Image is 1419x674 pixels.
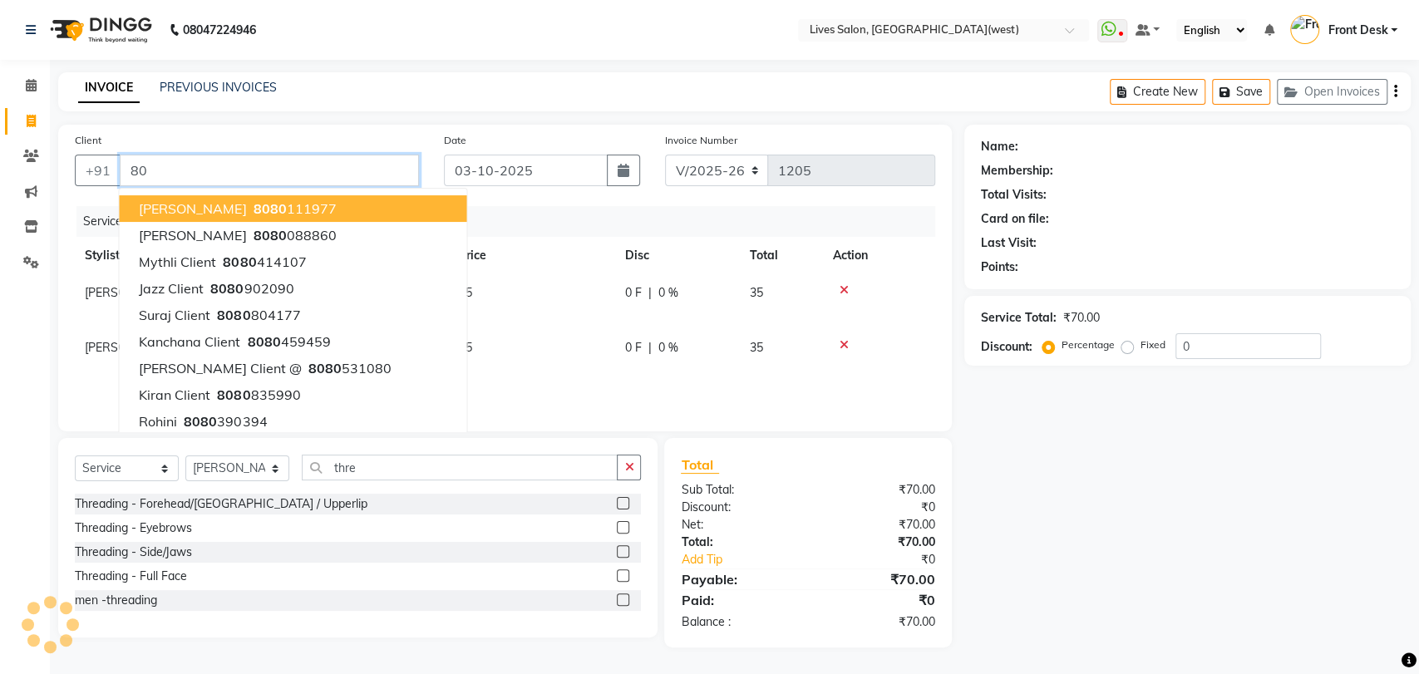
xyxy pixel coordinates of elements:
div: Name: [981,138,1018,155]
div: ₹70.00 [808,613,948,631]
div: ₹0 [831,551,948,568]
span: | [648,339,652,357]
span: [PERSON_NAME] [85,285,178,300]
div: ₹0 [808,590,948,610]
label: Date [444,133,466,148]
span: Rohini [139,413,177,430]
span: [PERSON_NAME] [139,200,246,217]
button: Create New [1110,79,1205,105]
span: Total [681,456,719,474]
input: Search by Name/Mobile/Email/Code [120,155,419,186]
span: Suraj client [139,307,210,323]
div: ₹70.00 [808,534,948,551]
div: Threading - Full Face [75,568,187,585]
div: Total Visits: [981,186,1047,204]
span: kiran client [139,386,210,403]
div: Threading - Forehead/[GEOGRAPHIC_DATA] / Upperlip [75,495,367,513]
ngb-highlight: 531080 [304,360,391,376]
div: Threading - Side/Jaws [75,544,192,561]
div: Service Total: [981,309,1057,327]
span: | [648,284,652,302]
span: 8080 [217,307,250,323]
label: Invoice Number [665,133,737,148]
span: Front Desk [1328,22,1387,39]
b: 08047224946 [183,7,256,53]
div: men -threading [75,592,157,609]
span: Kanchana client [139,333,240,350]
div: Points: [981,258,1018,276]
label: Client [75,133,101,148]
div: ₹70.00 [808,516,948,534]
button: Open Invoices [1277,79,1387,105]
div: Discount: [981,338,1032,356]
ngb-highlight: 835990 [214,386,300,403]
span: 0 F [625,339,642,357]
label: Percentage [1062,337,1115,352]
ngb-highlight: 804177 [214,307,300,323]
div: Discount: [668,499,808,516]
div: Card on file: [981,210,1049,228]
div: ₹0 [808,499,948,516]
ngb-highlight: 111977 [249,200,336,217]
label: Fixed [1141,337,1165,352]
div: ₹70.00 [808,569,948,589]
th: Action [823,237,935,274]
div: Net: [668,516,808,534]
span: Jazz client [139,280,204,297]
span: 0 % [658,284,678,302]
a: PREVIOUS INVOICES [160,80,277,95]
span: 0 % [658,339,678,357]
button: Save [1212,79,1270,105]
ngb-highlight: 902090 [207,280,293,297]
input: Search or Scan [302,455,618,480]
img: logo [42,7,156,53]
span: [PERSON_NAME] client @ [139,360,301,376]
div: Services [76,206,948,237]
th: Stylist [75,237,241,274]
span: [PERSON_NAME] [85,340,178,355]
span: 8080 [253,227,286,244]
div: Paid: [668,590,808,610]
ngb-highlight: 088860 [249,227,336,244]
a: INVOICE [78,73,140,103]
span: 35 [750,340,763,355]
div: ₹70.00 [1063,309,1100,327]
div: Threading - Eyebrows [75,519,192,537]
span: 8080 [210,280,244,297]
ngb-highlight: 459459 [244,333,330,350]
ngb-highlight: 414107 [219,253,306,270]
th: Price [449,237,615,274]
span: Mythli client [139,253,216,270]
div: Balance : [668,613,808,631]
div: Total: [668,534,808,551]
span: 8080 [184,413,217,430]
img: Front Desk [1290,15,1319,44]
button: +91 [75,155,121,186]
span: 8080 [247,333,280,350]
div: Sub Total: [668,481,808,499]
th: Disc [615,237,740,274]
th: Total [740,237,823,274]
span: 0 F [625,284,642,302]
span: 8080 [308,360,341,376]
a: Add Tip [668,551,831,568]
span: 8080 [223,253,256,270]
div: ₹70.00 [808,481,948,499]
div: Membership: [981,162,1053,180]
span: 8080 [253,200,286,217]
ngb-highlight: 390394 [180,413,267,430]
span: 8080 [217,386,250,403]
div: Payable: [668,569,808,589]
div: Last Visit: [981,234,1037,252]
span: 35 [750,285,763,300]
span: [PERSON_NAME] [139,227,246,244]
